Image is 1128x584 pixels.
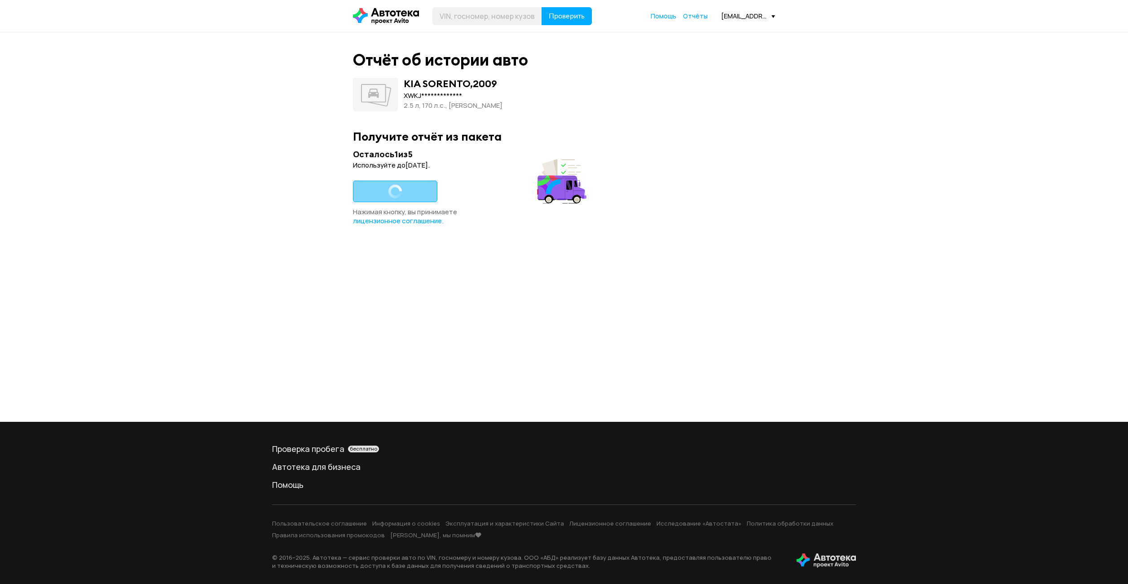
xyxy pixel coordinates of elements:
a: лицензионное соглашение [353,217,442,226]
div: 2.5 л, 170 л.c., [PERSON_NAME] [404,101,502,111]
a: Автотека для бизнеса [272,461,856,472]
a: Пользовательское соглашение [272,519,367,527]
a: Политика обработки данных [747,519,833,527]
span: Отчёты [683,12,708,20]
a: Помощь [651,12,676,21]
a: Лицензионное соглашение [569,519,651,527]
a: Проверка пробегабесплатно [272,443,856,454]
div: Получите отчёт из пакета [353,129,775,143]
a: Информация о cookies [372,519,440,527]
p: © 2016– 2025 . Автотека — сервис проверки авто по VIN, госномеру и номеру кузова. ООО «АБД» реали... [272,553,782,570]
div: Осталось 1 из 5 [353,149,589,160]
div: [EMAIL_ADDRESS][DOMAIN_NAME] [721,12,775,20]
span: Помощь [651,12,676,20]
a: [PERSON_NAME], мы помним [390,531,481,539]
a: Исследование «Автостата» [657,519,741,527]
span: бесплатно [350,446,377,452]
input: VIN, госномер, номер кузова [432,7,542,25]
button: Проверить [542,7,592,25]
div: KIA SORENTO , 2009 [404,78,497,89]
a: Помощь [272,479,856,490]
span: Проверить [549,13,585,20]
a: Отчёты [683,12,708,21]
a: Правила использования промокодов [272,531,385,539]
img: tWS6KzJlK1XUpy65r7uaHVIs4JI6Dha8Nraz9T2hA03BhoCc4MtbvZCxBLwJIh+mQSIAkLBJpqMoKVdP8sONaFJLCz6I0+pu7... [797,553,856,568]
div: Отчёт об истории авто [353,50,528,70]
a: Эксплуатация и характеристики Сайта [445,519,564,527]
div: Используйте до [DATE] . [353,161,589,170]
div: Проверка пробега [272,443,856,454]
span: Нажимая кнопку, вы принимаете . [353,207,457,226]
